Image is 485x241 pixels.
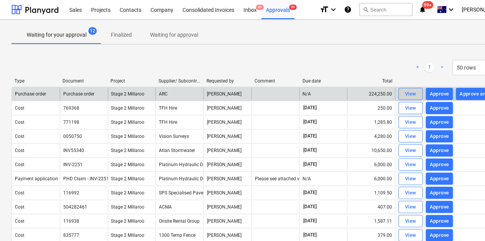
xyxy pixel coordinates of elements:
[111,120,145,125] span: Stage 2 Millaroo
[63,204,87,210] div: 504282461
[15,120,24,125] div: Cost
[430,90,449,99] div: Approve
[426,215,453,227] button: Approve
[405,160,416,169] div: View
[303,78,344,84] div: Due date
[289,5,297,10] span: 9+
[430,132,449,141] div: Approve
[63,148,84,153] div: INV55340
[63,105,79,111] div: 769368
[111,176,145,181] span: Stage 2 Millaroo
[303,91,311,97] div: N/A
[155,173,203,185] div: Platinum Hydraulic Design Pty Lt
[430,203,449,212] div: Approve
[363,6,369,13] span: search
[15,204,24,210] div: Cost
[405,118,416,127] div: View
[399,187,423,199] button: View
[426,144,453,157] button: Approve
[430,175,449,183] div: Approve
[111,204,145,210] span: Stage 2 Millaroo
[430,118,449,127] div: Approve
[303,176,311,181] div: N/A
[426,201,453,213] button: Approve
[303,161,318,168] span: [DATE]
[256,5,264,10] span: 9+
[399,201,423,213] button: View
[344,5,352,14] i: Knowledge base
[15,176,58,181] div: Payment application
[399,215,423,227] button: View
[405,231,416,240] div: View
[419,5,426,14] i: notifications
[430,231,449,240] div: Approve
[320,5,329,14] i: format_size
[62,78,104,84] div: Document
[405,90,416,99] div: View
[255,176,477,181] div: Please see attached variation on claim for the temp site services drawings and council submission...
[111,190,145,196] span: Stage 2 Millaroo
[437,63,447,72] a: Next page
[303,119,318,125] span: [DATE]
[425,63,434,72] a: Page 1 is your current page
[63,190,79,196] div: 116992
[15,162,24,167] div: Cost
[255,78,296,84] div: Comment
[203,102,251,114] div: [PERSON_NAME]
[15,218,24,224] div: Cost
[203,88,251,100] div: [PERSON_NAME]
[347,173,395,185] div: 6,000.00
[426,187,453,199] button: Approve
[347,144,395,157] div: 10,650.00
[111,91,145,97] span: Stage 2 Millaroo
[203,201,251,213] div: [PERSON_NAME]
[63,162,83,167] div: INV-2251
[426,173,453,185] button: Approve
[63,120,79,125] div: 771198
[399,144,423,157] button: View
[203,187,251,199] div: [PERSON_NAME]
[405,104,416,113] div: View
[203,116,251,128] div: [PERSON_NAME]
[303,204,318,210] span: [DATE]
[15,190,24,196] div: Cost
[347,187,395,199] div: 1,109.50
[430,104,449,113] div: Approve
[405,189,416,197] div: View
[430,160,449,169] div: Approve
[203,173,251,185] div: [PERSON_NAME]
[359,3,413,16] button: Search
[155,215,203,227] div: Onsite Rental Group
[63,176,109,181] div: PHD Claim - INV-2251
[405,203,416,212] div: View
[15,233,24,238] div: Cost
[347,116,395,128] div: 1,285.80
[303,133,318,139] span: [DATE]
[203,215,251,227] div: [PERSON_NAME]
[203,144,251,157] div: [PERSON_NAME]
[155,201,203,213] div: ACMA
[347,102,395,114] div: 250.00
[347,159,395,171] div: 6,000.00
[206,78,248,84] div: Requested by
[63,233,79,238] div: 835777
[155,88,203,100] div: ARC
[347,201,395,213] div: 407.00
[111,31,132,39] p: Finalized
[27,31,86,39] p: Waiting for your approval
[426,159,453,171] button: Approve
[110,78,152,84] div: Project
[347,130,395,142] div: 4,280.00
[347,88,395,100] div: 224,250.00
[426,116,453,128] button: Approve
[405,217,416,226] div: View
[155,116,203,128] div: TFH Hire
[399,116,423,128] button: View
[303,232,318,238] span: [DATE]
[399,173,423,185] button: View
[303,189,318,196] span: [DATE]
[111,162,145,167] span: Stage 2 Millaroo
[426,130,453,142] button: Approve
[426,88,453,100] button: Approve
[399,88,423,100] button: View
